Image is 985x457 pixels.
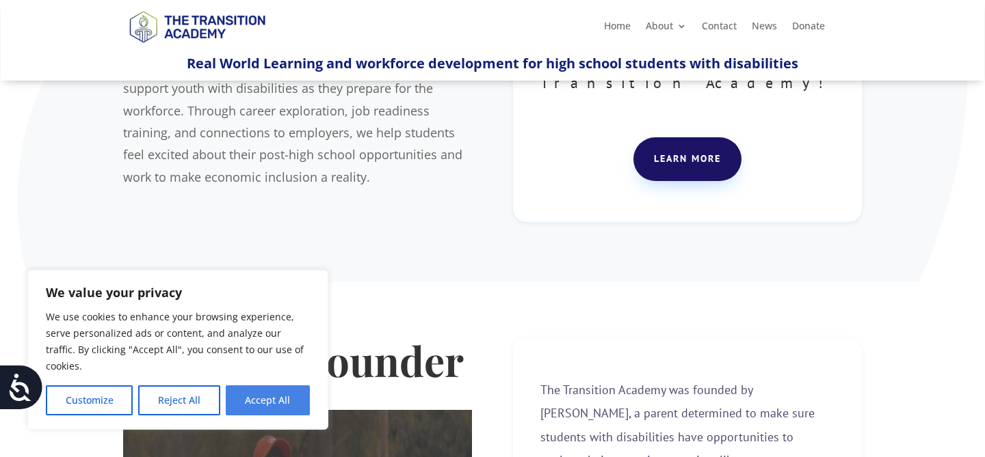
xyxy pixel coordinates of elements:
button: Reject All [138,385,220,415]
a: Learn more [633,137,741,181]
img: TTA Brand_TTA Primary Logo_Horizontal_Light BG [123,2,271,51]
a: Home [604,21,631,36]
a: Contact [702,21,737,36]
a: News [752,21,777,36]
span: Real World Learning and workforce development for high school students with disabilities [187,54,798,72]
a: About [646,21,687,36]
a: Logo-Noticias [123,40,271,53]
a: Donate [792,21,825,36]
p: We value your privacy [46,284,310,301]
p: We use cookies to enhance your browsing experience, serve personalized ads or content, and analyz... [46,309,310,374]
button: Customize [46,385,133,415]
button: Accept All [226,385,310,415]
